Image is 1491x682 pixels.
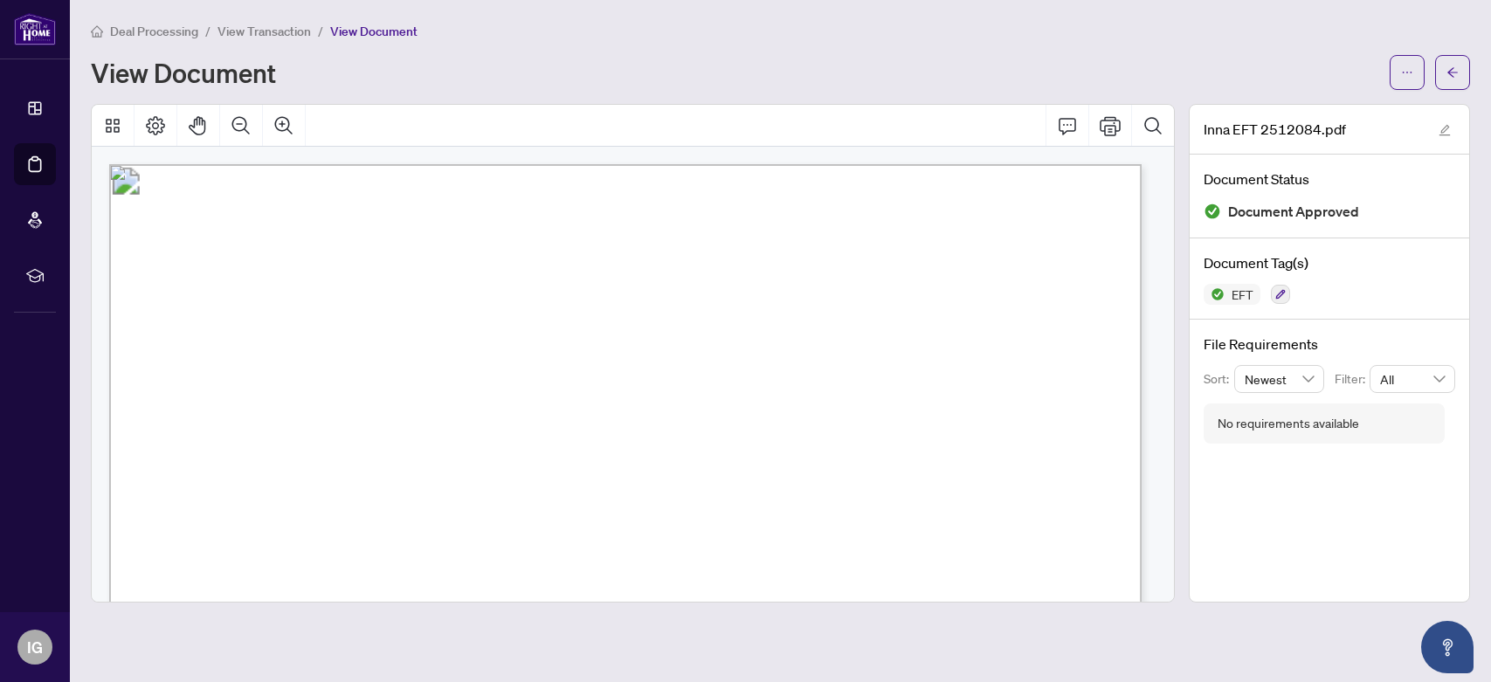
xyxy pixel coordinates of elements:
[1204,284,1225,305] img: Status Icon
[91,59,276,86] h1: View Document
[1245,366,1315,392] span: Newest
[1439,124,1451,136] span: edit
[205,21,211,41] li: /
[1204,334,1455,355] h4: File Requirements
[1204,203,1221,220] img: Document Status
[110,24,198,39] span: Deal Processing
[1421,621,1474,673] button: Open asap
[1204,369,1234,389] p: Sort:
[1218,414,1359,433] div: No requirements available
[91,25,103,38] span: home
[1204,119,1346,140] span: Inna EFT 2512084.pdf
[1335,369,1370,389] p: Filter:
[330,24,418,39] span: View Document
[1228,200,1359,224] span: Document Approved
[14,13,56,45] img: logo
[318,21,323,41] li: /
[27,635,43,659] span: IG
[1401,66,1413,79] span: ellipsis
[1225,288,1260,300] span: EFT
[1204,169,1455,189] h4: Document Status
[1380,366,1445,392] span: All
[1204,252,1455,273] h4: Document Tag(s)
[1446,66,1459,79] span: arrow-left
[217,24,311,39] span: View Transaction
